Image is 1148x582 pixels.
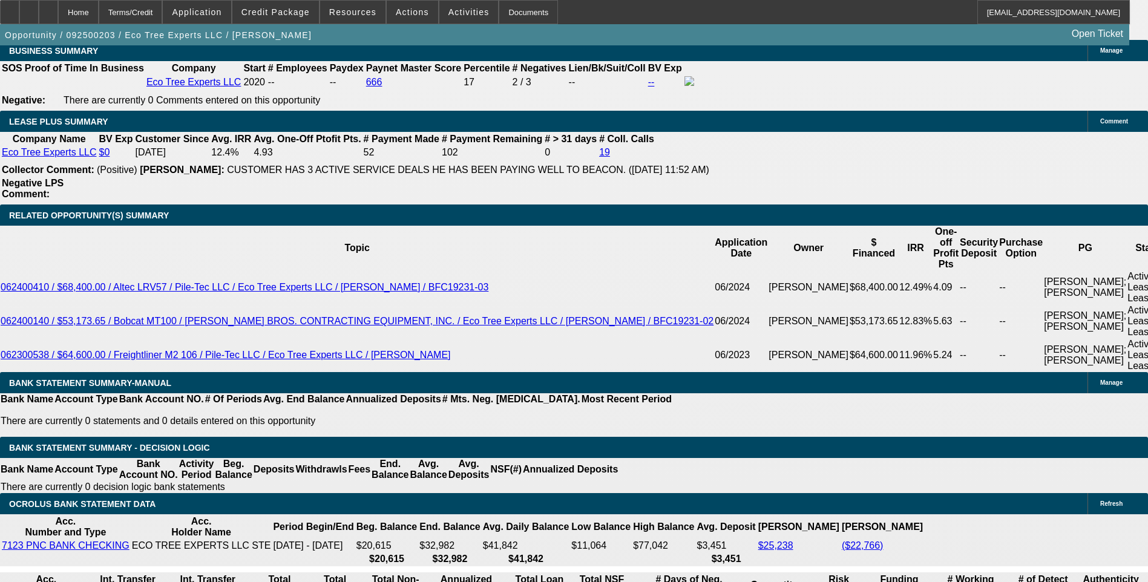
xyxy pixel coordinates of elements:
[272,515,354,538] th: Period Begin/End
[439,1,499,24] button: Activities
[959,338,999,372] td: --
[295,458,347,481] th: Withdrawls
[933,338,959,372] td: 5.24
[448,458,490,481] th: Avg. Deposits
[366,77,382,87] a: 666
[513,77,566,88] div: 2 / 3
[569,63,646,73] b: Lien/Bk/Suit/Coll
[119,458,179,481] th: Bank Account NO.
[24,62,145,74] th: Proof of Time In Business
[364,134,439,144] b: # Payment Made
[9,378,171,388] span: BANK STATEMENT SUMMARY-MANUAL
[97,165,137,175] span: (Positive)
[933,270,959,304] td: 4.09
[205,393,263,405] th: # Of Periods
[441,146,543,159] td: 102
[513,63,566,73] b: # Negatives
[899,270,933,304] td: 12.49%
[1067,24,1128,44] a: Open Ticket
[959,304,999,338] td: --
[899,338,933,372] td: 11.96%
[758,515,840,538] th: [PERSON_NAME]
[329,76,364,89] td: --
[999,226,1043,270] th: Purchase Option
[448,7,490,17] span: Activities
[768,226,849,270] th: Owner
[599,134,654,144] b: # Coll. Calls
[714,304,768,338] td: 06/2024
[714,226,768,270] th: Application Date
[571,515,631,538] th: Low Balance
[464,63,510,73] b: Percentile
[254,134,361,144] b: Avg. One-Off Ptofit Pts.
[1043,304,1127,338] td: [PERSON_NAME]; [PERSON_NAME]
[758,540,793,551] a: $25,238
[1,416,672,427] p: There are currently 0 statements and 0 details entered on this opportunity
[768,338,849,372] td: [PERSON_NAME]
[571,540,631,552] td: $11,064
[1,350,451,360] a: 062300538 / $64,600.00 / Freightliner M2 106 / Pile-Tec LLC / Eco Tree Experts LLC / [PERSON_NAME]
[545,134,597,144] b: # > 31 days
[329,7,376,17] span: Resources
[172,7,221,17] span: Application
[959,226,999,270] th: Security Deposit
[356,553,418,565] th: $20,615
[482,515,570,538] th: Avg. Daily Balance
[136,134,209,144] b: Customer Since
[599,147,610,157] a: 19
[1043,270,1127,304] td: [PERSON_NAME]; [PERSON_NAME]
[263,393,346,405] th: Avg. End Balance
[697,553,756,565] th: $3,451
[442,134,542,144] b: # Payment Remaining
[697,540,756,552] td: $3,451
[9,443,210,453] span: Bank Statement Summary - Decision Logic
[54,458,119,481] th: Account Type
[490,458,522,481] th: NSF(#)
[697,515,756,538] th: Avg. Deposit
[272,540,354,552] td: [DATE] - [DATE]
[363,146,440,159] td: 52
[522,458,618,481] th: Annualized Deposits
[211,134,251,144] b: Avg. IRR
[999,270,1043,304] td: --
[5,30,312,40] span: Opportunity / 092500203 / Eco Tree Experts LLC / [PERSON_NAME]
[330,63,364,73] b: Paydex
[419,540,481,552] td: $32,982
[1,515,130,538] th: Acc. Number and Type
[1,62,23,74] th: SOS
[2,540,130,551] a: 7123 PNC BANK CHECKING
[849,304,899,338] td: $53,173.65
[1,282,488,292] a: 062400410 / $68,400.00 / Altec LRV57 / Pile-Tec LLC / Eco Tree Experts LLC / [PERSON_NAME] / BFC1...
[99,147,110,157] a: $0
[2,147,97,157] a: Eco Tree Experts LLC
[13,134,86,144] b: Company Name
[849,226,899,270] th: $ Financed
[442,393,581,405] th: # Mts. Neg. [MEDICAL_DATA].
[648,63,682,73] b: BV Exp
[568,76,646,89] td: --
[714,270,768,304] td: 06/2024
[1100,47,1123,54] span: Manage
[356,540,418,552] td: $20,615
[99,134,133,144] b: BV Exp
[243,76,266,89] td: 2020
[648,77,655,87] a: --
[241,7,310,17] span: Credit Package
[348,458,371,481] th: Fees
[179,458,215,481] th: Activity Period
[959,270,999,304] td: --
[9,46,98,56] span: BUSINESS SUMMARY
[1,316,713,326] a: 062400140 / $53,173.65 / Bobcat MT100 / [PERSON_NAME] BROS. CONTRACTING EQUIPMENT, INC. / Eco Tre...
[9,117,108,126] span: LEASE PLUS SUMMARY
[214,458,252,481] th: Beg. Balance
[356,515,418,538] th: Beg. Balance
[841,515,923,538] th: [PERSON_NAME]
[2,95,45,105] b: Negative:
[632,540,695,552] td: $77,042
[64,95,320,105] span: There are currently 0 Comments entered on this opportunity
[419,515,481,538] th: End. Balance
[1100,500,1123,507] span: Refresh
[227,165,709,175] span: CUSTOMER HAS 3 ACTIVE SERVICE DEALS HE HAS BEEN PAYING WELL TO BEACON. ([DATE] 11:52 AM)
[409,458,447,481] th: Avg. Balance
[482,540,570,552] td: $41,842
